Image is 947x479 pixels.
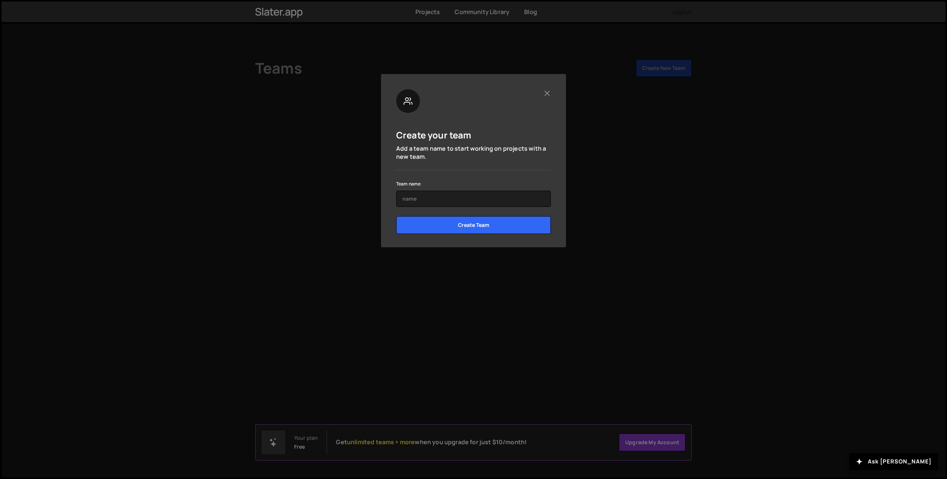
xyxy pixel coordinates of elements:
[396,191,551,207] input: name
[396,129,472,141] h5: Create your team
[396,216,551,234] input: Create Team
[543,89,551,97] button: Close
[396,144,551,161] p: Add a team name to start working on projects with a new team.
[396,180,421,188] label: Team name
[849,453,938,470] button: Ask [PERSON_NAME]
